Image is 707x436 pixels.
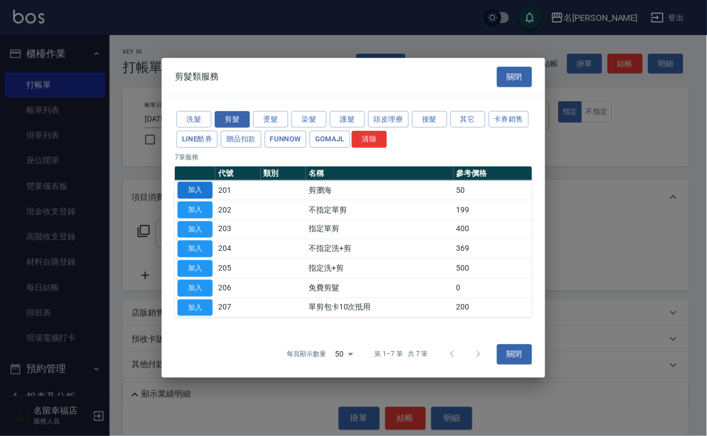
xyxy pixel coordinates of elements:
td: 400 [454,220,532,239]
th: 名稱 [306,167,453,181]
button: 加入 [178,299,213,316]
th: 參考價格 [454,167,532,181]
button: 加入 [178,280,213,297]
button: 染髮 [292,111,327,128]
td: 指定洗+剪 [306,259,453,278]
button: 護髮 [330,111,365,128]
td: 205 [215,259,261,278]
p: 每頁顯示數量 [287,349,327,359]
span: 剪髮類服務 [175,71,219,82]
td: 204 [215,239,261,259]
th: 類別 [261,167,306,181]
td: 369 [454,239,532,259]
button: 剪髮 [215,111,250,128]
th: 代號 [215,167,261,181]
button: 卡券銷售 [489,111,529,128]
button: 加入 [178,221,213,238]
button: 關閉 [497,67,532,87]
td: 500 [454,259,532,278]
td: 單剪包卡10次抵用 [306,298,453,318]
p: 7 筆服務 [175,152,532,162]
td: 206 [215,278,261,298]
td: 不指定洗+剪 [306,239,453,259]
button: 加入 [178,202,213,219]
button: 其它 [451,111,486,128]
button: 接髮 [412,111,447,128]
button: FUNNOW [265,131,306,148]
button: 贈品扣款 [221,131,261,148]
td: 0 [454,278,532,298]
td: 207 [215,298,261,318]
button: GOMAJL [310,131,350,148]
td: 剪瀏海 [306,180,453,200]
button: 加入 [178,260,213,277]
td: 201 [215,180,261,200]
td: 免費剪髮 [306,278,453,298]
button: 洗髮 [176,111,212,128]
p: 第 1–7 筆 共 7 筆 [375,349,428,359]
button: 清除 [352,131,387,148]
td: 不指定單剪 [306,200,453,220]
td: 50 [454,180,532,200]
button: 頭皮理療 [368,111,409,128]
td: 200 [454,298,532,318]
button: 加入 [178,240,213,257]
td: 199 [454,200,532,220]
button: 燙髮 [253,111,288,128]
button: 關閉 [497,345,532,365]
button: LINE酷券 [176,131,218,148]
div: 50 [331,340,357,369]
td: 指定單剪 [306,220,453,239]
button: 加入 [178,182,213,199]
td: 203 [215,220,261,239]
td: 202 [215,200,261,220]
